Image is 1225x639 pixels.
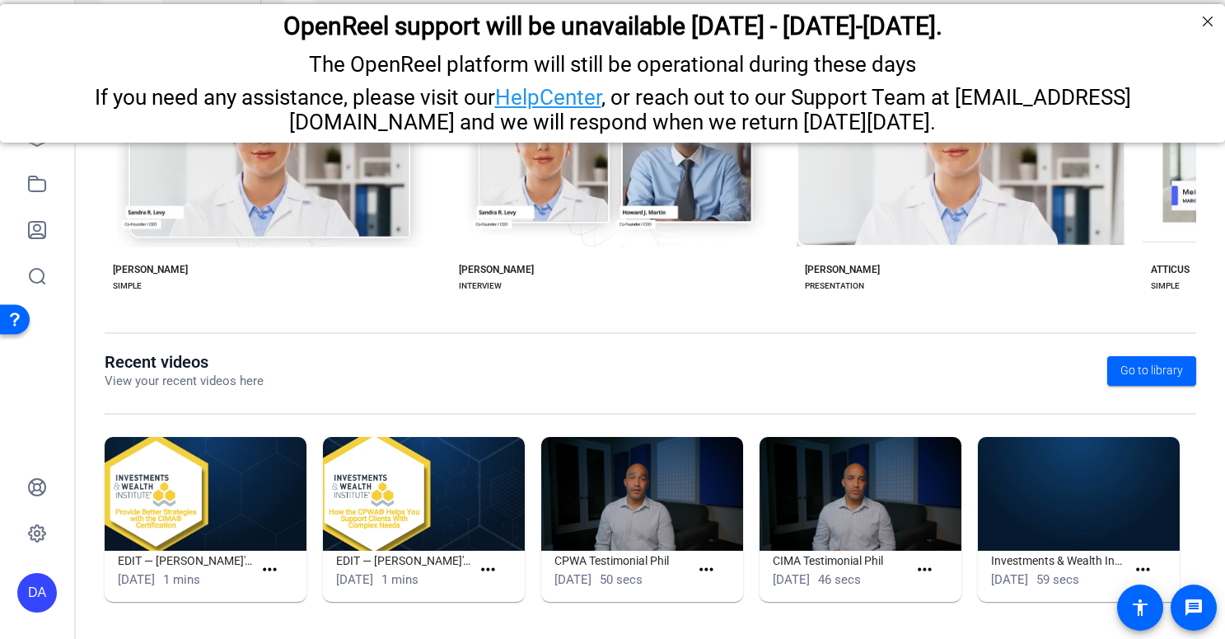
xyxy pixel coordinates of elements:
span: If you need any assistance, please visit our , or reach out to our Support Team at [EMAIL_ADDRESS... [95,81,1131,130]
mat-icon: more_horiz [259,560,280,580]
h1: Investments & Wealth Institute Simple (51773) [991,551,1126,571]
p: View your recent videos here [105,372,264,391]
div: SIMPLE [113,280,142,293]
h1: EDIT — [PERSON_NAME]'s CPWA Testimonial [336,551,471,571]
h1: EDIT — [PERSON_NAME]'s CIMA Testimonial [118,551,253,571]
img: EDIT — Phil's CPWA Testimonial [323,437,525,551]
mat-icon: more_horiz [1133,560,1153,580]
div: Close Step [1197,7,1218,28]
img: CIMA Testimonial Phil [760,437,961,551]
mat-icon: more_horiz [696,560,717,580]
mat-icon: accessibility [1130,598,1150,618]
a: Go to library [1107,356,1196,386]
span: 1 mins [163,572,200,587]
span: 59 secs [1036,572,1079,587]
div: ATTICUS [1151,263,1190,276]
h2: OpenReel support will be unavailable Thursday - Friday, October 16th-17th. [21,7,1204,36]
h1: CPWA Testimonial Phil [554,551,690,571]
span: 1 mins [381,572,418,587]
div: SIMPLE [1151,280,1180,293]
span: [DATE] [118,572,155,587]
mat-icon: more_horiz [478,560,498,580]
div: PRESENTATION [805,280,864,293]
div: [PERSON_NAME] [113,263,188,276]
h1: CIMA Testimonial Phil [773,551,908,571]
div: [PERSON_NAME] [459,263,534,276]
div: DA [17,573,57,613]
div: [PERSON_NAME] [805,263,880,276]
span: Go to library [1120,362,1183,379]
mat-icon: more_horiz [914,560,935,580]
h1: Recent videos [105,352,264,372]
span: 50 secs [600,572,643,587]
span: [DATE] [991,572,1028,587]
mat-icon: message [1184,598,1204,618]
span: [DATE] [554,572,591,587]
span: [DATE] [773,572,810,587]
span: [DATE] [336,572,373,587]
img: EDIT — Phil's CIMA Testimonial [105,437,306,551]
img: CPWA Testimonial Phil [541,437,743,551]
div: INTERVIEW [459,280,502,293]
img: Investments & Wealth Institute Simple (51773) [978,437,1180,551]
span: The OpenReel platform will still be operational during these days [309,48,916,73]
a: HelpCenter [495,81,601,106]
span: 46 secs [818,572,861,587]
